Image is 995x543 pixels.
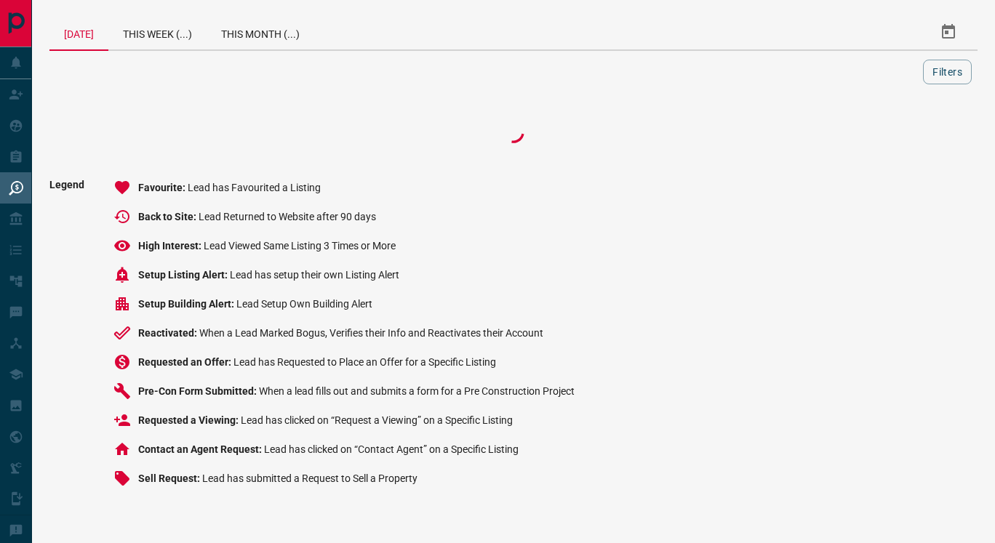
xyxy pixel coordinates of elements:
[108,15,207,49] div: This Week (...)
[138,385,259,397] span: Pre-Con Form Submitted
[264,443,519,455] span: Lead has clicked on “Contact Agent” on a Specific Listing
[138,298,236,310] span: Setup Building Alert
[138,472,202,484] span: Sell Request
[49,15,108,51] div: [DATE]
[931,15,966,49] button: Select Date Range
[202,472,417,484] span: Lead has submitted a Request to Sell a Property
[236,298,372,310] span: Lead Setup Own Building Alert
[199,327,543,339] span: When a Lead Marked Bogus, Verifies their Info and Reactivates their Account
[138,327,199,339] span: Reactivated
[138,414,241,426] span: Requested a Viewing
[138,211,199,222] span: Back to Site
[441,118,586,147] div: Loading
[207,15,314,49] div: This Month (...)
[138,443,264,455] span: Contact an Agent Request
[230,269,399,281] span: Lead has setup their own Listing Alert
[259,385,575,397] span: When a lead fills out and submits a form for a Pre Construction Project
[49,179,84,499] span: Legend
[138,269,230,281] span: Setup Listing Alert
[138,182,188,193] span: Favourite
[138,240,204,252] span: High Interest
[199,211,376,222] span: Lead Returned to Website after 90 days
[204,240,396,252] span: Lead Viewed Same Listing 3 Times or More
[233,356,496,368] span: Lead has Requested to Place an Offer for a Specific Listing
[923,60,972,84] button: Filters
[138,356,233,368] span: Requested an Offer
[188,182,321,193] span: Lead has Favourited a Listing
[241,414,513,426] span: Lead has clicked on “Request a Viewing” on a Specific Listing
